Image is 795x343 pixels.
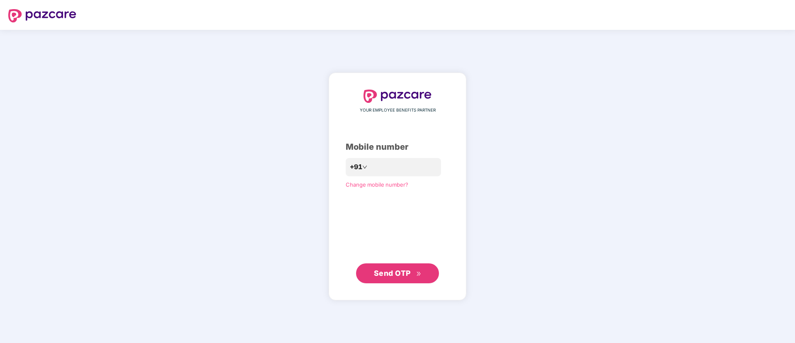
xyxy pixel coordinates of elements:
[374,269,411,277] span: Send OTP
[346,141,449,153] div: Mobile number
[356,263,439,283] button: Send OTPdouble-right
[360,107,436,114] span: YOUR EMPLOYEE BENEFITS PARTNER
[350,162,362,172] span: +91
[364,90,431,103] img: logo
[416,271,422,277] span: double-right
[8,9,76,22] img: logo
[346,181,408,188] a: Change mobile number?
[362,165,367,170] span: down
